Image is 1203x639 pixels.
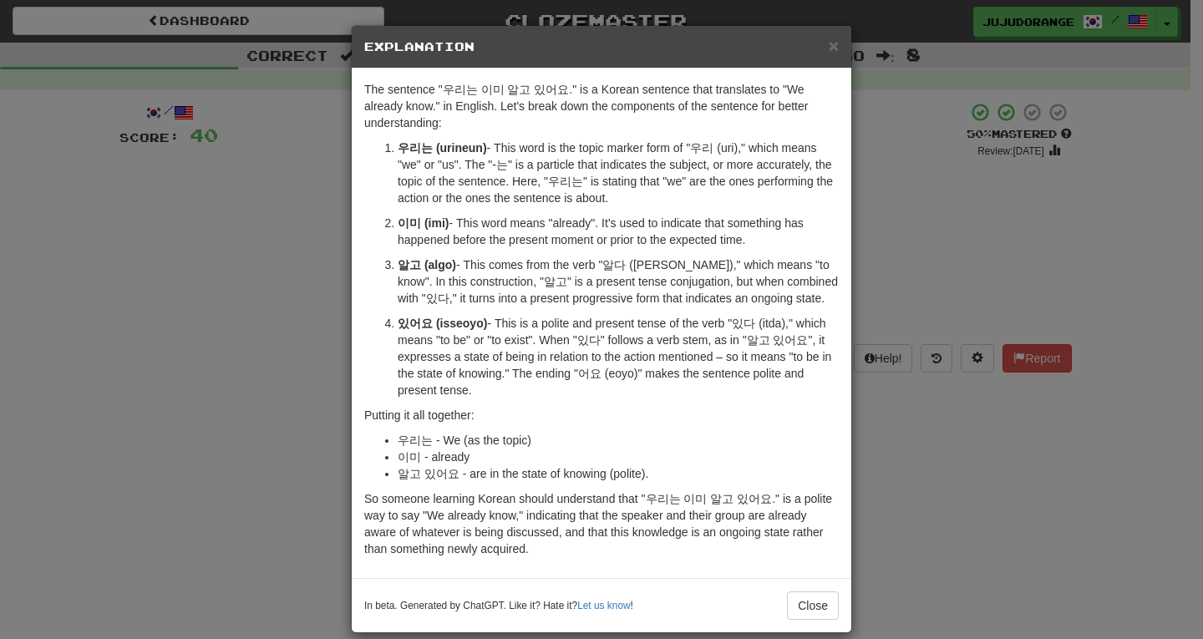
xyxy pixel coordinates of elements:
[364,38,839,55] h5: Explanation
[398,315,839,398] p: - This is a polite and present tense of the verb "있다 (itda)," which means "to be" or "to exist". ...
[398,216,449,230] strong: 이미 (imi)
[398,317,487,330] strong: 있어요 (isseoyo)
[829,36,839,55] span: ×
[398,141,487,155] strong: 우리는 (urineun)
[398,258,456,271] strong: 알고 (algo)
[787,591,839,620] button: Close
[398,215,839,248] p: - This word means "already". It's used to indicate that something has happened before the present...
[364,81,839,131] p: The sentence "우리는 이미 알고 있어요." is a Korean sentence that translates to "We already know." in Engli...
[577,600,630,611] a: Let us know
[364,599,633,613] small: In beta. Generated by ChatGPT. Like it? Hate it? !
[398,465,839,482] li: 알고 있어요 - are in the state of knowing (polite).
[398,256,839,307] p: - This comes from the verb "알다 ([PERSON_NAME])," which means "to know". In this construction, "알고...
[398,139,839,206] p: - This word is the topic marker form of "우리 (uri)," which means "we" or "us". The "-는" is a parti...
[398,449,839,465] li: 이미 - already
[364,407,839,423] p: Putting it all together:
[829,37,839,54] button: Close
[364,490,839,557] p: So someone learning Korean should understand that "우리는 이미 알고 있어요." is a polite way to say "We alr...
[398,432,839,449] li: 우리는 - We (as the topic)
